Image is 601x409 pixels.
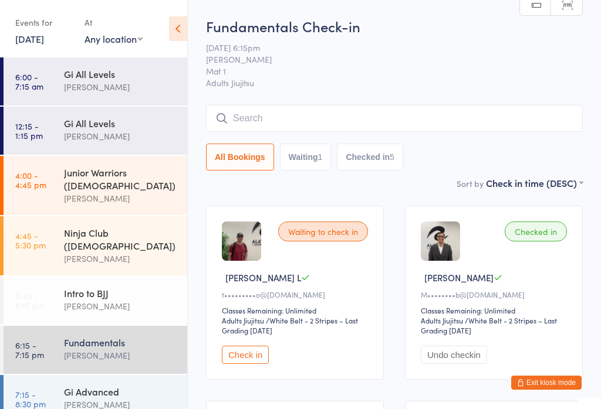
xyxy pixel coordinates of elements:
h2: Fundamentals Check-in [206,16,583,36]
a: [DATE] [15,32,44,45]
div: Adults Jiujitsu [222,315,264,325]
div: [PERSON_NAME] [64,129,177,143]
div: Fundamentals [64,336,177,349]
a: 6:00 -7:15 amGi All Levels[PERSON_NAME] [4,57,187,105]
span: / White Belt - 2 Stripes – Last Grading [DATE] [421,315,557,335]
a: 4:45 -5:30 pmNinja Club ([DEMOGRAPHIC_DATA])[PERSON_NAME] [4,216,187,275]
time: 4:00 - 4:45 pm [15,171,46,189]
span: [DATE] 6:15pm [206,42,565,53]
time: 6:00 - 7:15 am [15,72,43,91]
div: [PERSON_NAME] [64,299,177,313]
time: 4:45 - 5:30 pm [15,231,46,250]
button: Exit kiosk mode [511,376,582,390]
time: 6:15 - 7:15 pm [15,340,44,359]
div: Adults Jiujitsu [421,315,463,325]
div: Classes Remaining: Unlimited [222,305,372,315]
div: M••••••••b@[DOMAIN_NAME] [421,289,570,299]
div: Classes Remaining: Unlimited [421,305,570,315]
button: Check in [222,346,269,364]
time: 5:45 - 6:15 pm [15,291,45,310]
div: 1 [318,152,323,162]
span: Mat 1 [206,65,565,77]
a: 5:45 -6:15 pmIntro to BJJ[PERSON_NAME] [4,277,187,325]
div: Ninja Club ([DEMOGRAPHIC_DATA]) [64,226,177,252]
div: [PERSON_NAME] [64,80,177,94]
span: / White Belt - 2 Stripes – Last Grading [DATE] [222,315,358,335]
div: [PERSON_NAME] [64,192,177,205]
div: Junior Warriors ([DEMOGRAPHIC_DATA]) [64,166,177,192]
div: Check in time (DESC) [486,176,583,189]
time: 12:15 - 1:15 pm [15,121,43,140]
div: At [85,13,143,32]
button: Waiting1 [280,144,332,171]
a: 4:00 -4:45 pmJunior Warriors ([DEMOGRAPHIC_DATA])[PERSON_NAME] [4,156,187,215]
span: [PERSON_NAME] L [225,271,301,284]
label: Sort by [457,178,484,189]
div: Gi All Levels [64,67,177,80]
img: image1708595243.png [222,221,261,261]
div: Any location [85,32,143,45]
a: 12:15 -1:15 pmGi All Levels[PERSON_NAME] [4,107,187,155]
span: Adults Jiujitsu [206,77,583,88]
div: [PERSON_NAME] [64,349,177,362]
div: [PERSON_NAME] [64,252,177,265]
input: Search [206,105,583,132]
button: Checked in5 [337,144,403,171]
time: 7:15 - 8:30 pm [15,390,46,408]
button: Undo checkin [421,346,487,364]
div: Checked in [505,221,567,241]
div: Intro to BJJ [64,287,177,299]
div: t•••••••••o@[DOMAIN_NAME] [222,289,372,299]
span: [PERSON_NAME] [424,271,494,284]
div: Gi Advanced [64,385,177,398]
div: Waiting to check in [278,221,368,241]
span: [PERSON_NAME] [206,53,565,65]
img: image1752732221.png [421,221,460,261]
a: 6:15 -7:15 pmFundamentals[PERSON_NAME] [4,326,187,374]
div: Gi All Levels [64,117,177,129]
div: Events for [15,13,73,32]
div: 5 [390,152,394,162]
button: All Bookings [206,144,274,171]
